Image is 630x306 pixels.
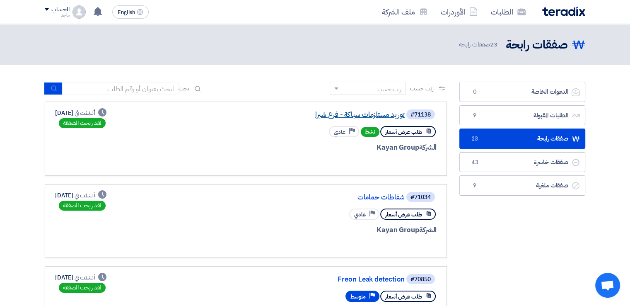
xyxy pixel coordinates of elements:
[59,118,106,128] div: لقد ربحت الصفقة
[459,175,585,196] a: صفقات ملغية9
[459,152,585,172] a: صفقات خاسرة43
[410,277,431,282] div: #70850
[459,40,499,49] span: صفقات رابحة
[112,5,149,19] button: English
[239,111,405,119] a: توريد مستلزمات سباكة - فرع شبرا
[434,2,484,22] a: الأوردرات
[375,2,434,22] a: ملف الشركة
[45,13,69,17] div: ماجد
[470,135,480,143] span: 23
[75,191,94,200] span: أنشئت في
[459,105,585,126] a: الطلبات المقبولة9
[118,10,135,15] span: English
[385,128,422,136] span: طلب عرض أسعار
[470,88,480,96] span: 0
[377,85,401,94] div: رتب حسب
[350,293,366,301] span: متوسط
[506,37,568,53] h2: صفقات رابحة
[459,82,585,102] a: الدعوات الخاصة0
[55,191,106,200] div: [DATE]
[239,276,405,283] a: Freon Leak detection
[410,194,431,200] div: #71034
[484,2,532,22] a: الطلبات
[239,194,405,201] a: شفاطات حمامات
[410,112,431,118] div: #71138
[59,201,106,211] div: لقد ربحت الصفقة
[470,158,480,167] span: 43
[361,127,379,137] span: نشط
[410,84,434,93] span: رتب حسب
[72,5,86,19] img: profile_test.png
[59,283,106,293] div: لقد ربحت الصفقة
[354,211,366,219] span: عادي
[490,40,497,49] span: 23
[470,112,480,120] span: 9
[55,109,106,117] div: [DATE]
[75,273,94,282] span: أنشئت في
[179,84,189,93] span: بحث
[385,211,422,219] span: طلب عرض أسعار
[237,225,437,236] div: Kayan Group
[51,6,69,13] div: الحساب
[237,142,437,153] div: Kayan Group
[419,142,437,153] span: الشركة
[542,7,585,16] img: Teradix logo
[470,182,480,190] span: 9
[334,128,345,136] span: عادي
[595,273,620,298] a: Open chat
[55,273,106,282] div: [DATE]
[459,129,585,149] a: صفقات رابحة23
[63,83,179,95] input: ابحث بعنوان أو رقم الطلب
[75,109,94,117] span: أنشئت في
[385,293,422,301] span: طلب عرض أسعار
[419,225,437,235] span: الشركة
